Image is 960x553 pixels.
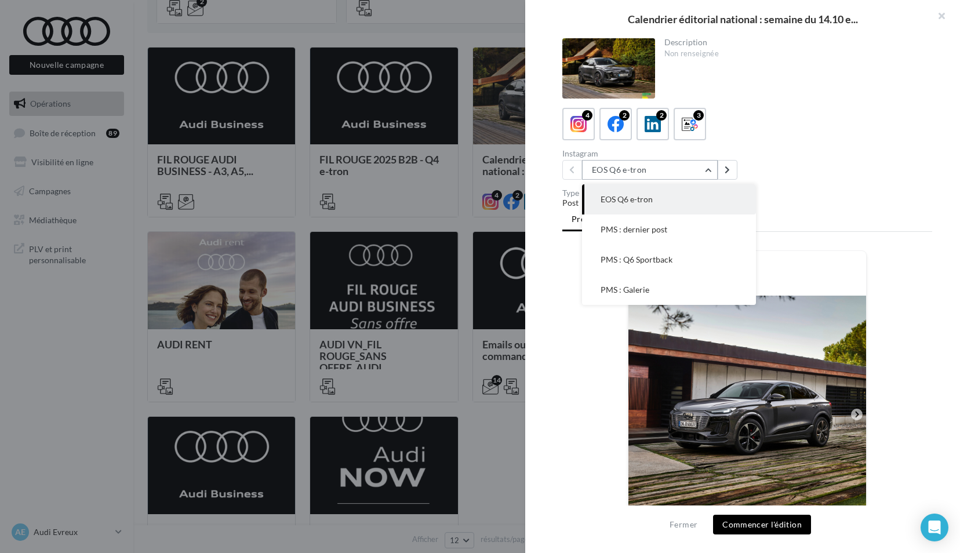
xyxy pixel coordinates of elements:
[562,189,932,197] div: Type
[628,14,858,24] span: Calendrier éditorial national : semaine du 14.10 e...
[582,160,718,180] button: EOS Q6 e-tron
[664,38,923,46] div: Description
[582,110,592,121] div: 4
[582,245,756,275] button: PMS : Q6 Sportback
[582,214,756,245] button: PMS : dernier post
[601,254,672,264] span: PMS : Q6 Sportback
[601,224,667,234] span: PMS : dernier post
[582,275,756,305] button: PMS : Galerie
[582,184,756,214] button: EOS Q6 e-tron
[664,49,923,59] div: Non renseignée
[713,515,811,534] button: Commencer l'édition
[656,110,667,121] div: 2
[562,197,932,209] div: Post
[665,518,702,532] button: Fermer
[693,110,704,121] div: 3
[921,514,948,541] div: Open Intercom Messenger
[601,194,653,204] span: EOS Q6 e-tron
[562,150,743,158] div: Instagram
[619,110,630,121] div: 2
[601,285,649,294] span: PMS : Galerie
